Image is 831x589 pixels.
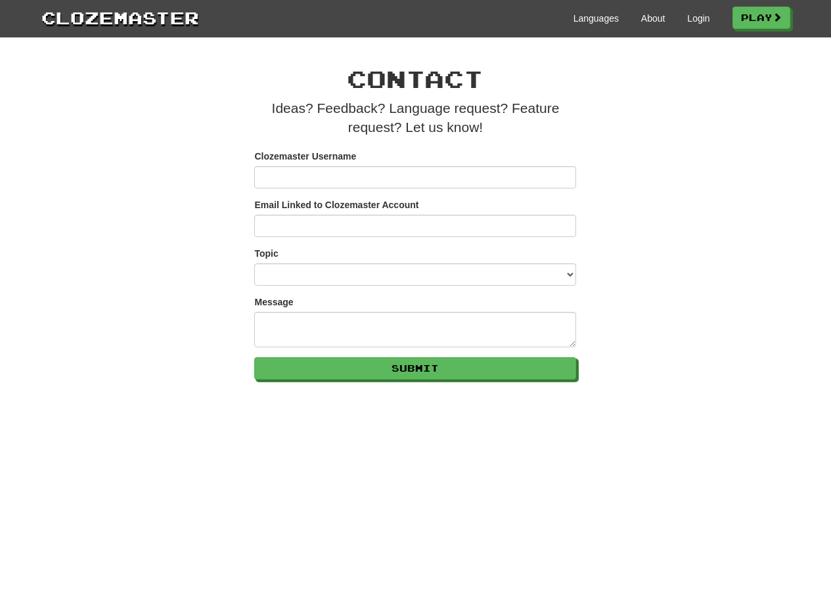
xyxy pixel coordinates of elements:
[254,247,278,260] label: Topic
[41,5,199,30] a: Clozemaster
[254,66,576,92] h1: Contact
[254,357,576,380] button: Submit
[573,12,619,25] a: Languages
[254,150,356,163] label: Clozemaster Username
[732,7,790,29] a: Play
[254,295,293,309] label: Message
[254,98,576,137] p: Ideas? Feedback? Language request? Feature request? Let us know!
[641,12,665,25] a: About
[254,198,418,211] label: Email Linked to Clozemaster Account
[687,12,709,25] a: Login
